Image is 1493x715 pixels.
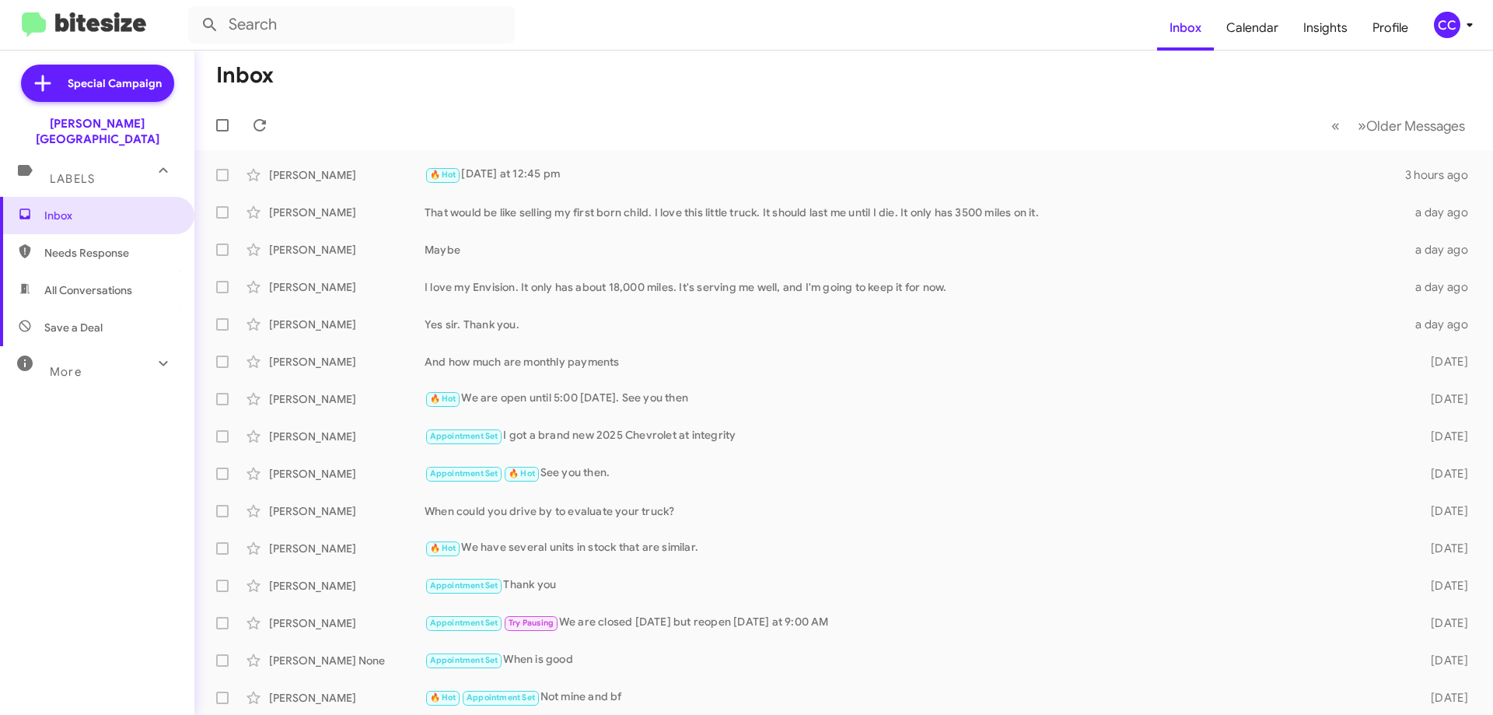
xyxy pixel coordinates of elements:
[269,205,425,220] div: [PERSON_NAME]
[467,692,535,703] span: Appointment Set
[430,543,456,553] span: 🔥 Hot
[269,466,425,482] div: [PERSON_NAME]
[269,541,425,556] div: [PERSON_NAME]
[425,166,1405,184] div: [DATE] at 12:45 pm
[430,692,456,703] span: 🔥 Hot
[269,429,425,444] div: [PERSON_NAME]
[1434,12,1460,38] div: CC
[430,468,498,478] span: Appointment Set
[425,354,1406,370] div: And how much are monthly payments
[269,690,425,706] div: [PERSON_NAME]
[425,614,1406,632] div: We are closed [DATE] but reopen [DATE] at 9:00 AM
[1406,541,1481,556] div: [DATE]
[50,172,95,186] span: Labels
[1366,117,1465,135] span: Older Messages
[425,390,1406,408] div: We are open until 5:00 [DATE]. See you then
[1291,5,1360,51] a: Insights
[425,577,1406,594] div: Thank you
[269,354,425,370] div: [PERSON_NAME]
[1214,5,1291,51] a: Calendar
[269,503,425,519] div: [PERSON_NAME]
[430,655,498,665] span: Appointment Set
[1406,429,1481,444] div: [DATE]
[269,578,425,594] div: [PERSON_NAME]
[430,618,498,628] span: Appointment Set
[1360,5,1421,51] a: Profile
[1406,205,1481,220] div: a day ago
[425,651,1406,669] div: When is good
[1406,354,1481,370] div: [DATE]
[509,618,554,628] span: Try Pausing
[425,317,1406,332] div: Yes sir. Thank you.
[509,468,535,478] span: 🔥 Hot
[269,391,425,407] div: [PERSON_NAME]
[1406,615,1481,631] div: [DATE]
[1323,110,1474,142] nav: Page navigation example
[269,615,425,631] div: [PERSON_NAME]
[269,317,425,332] div: [PERSON_NAME]
[425,539,1406,557] div: We have several units in stock that are similar.
[430,394,456,404] span: 🔥 Hot
[1157,5,1214,51] a: Inbox
[50,365,82,379] span: More
[1348,110,1474,142] button: Next
[1421,12,1476,38] button: CC
[1322,110,1349,142] button: Previous
[216,63,274,88] h1: Inbox
[425,689,1406,706] div: Not mine and bf
[430,580,498,591] span: Appointment Set
[425,503,1406,519] div: When could you drive by to evaluate your truck?
[1406,653,1481,668] div: [DATE]
[425,242,1406,258] div: Maybe
[269,279,425,295] div: [PERSON_NAME]
[430,431,498,441] span: Appointment Set
[1406,391,1481,407] div: [DATE]
[1406,503,1481,519] div: [DATE]
[1406,317,1481,332] div: a day ago
[188,6,515,44] input: Search
[269,167,425,183] div: [PERSON_NAME]
[1406,690,1481,706] div: [DATE]
[1406,279,1481,295] div: a day ago
[1406,242,1481,258] div: a day ago
[21,65,174,102] a: Special Campaign
[1331,116,1340,135] span: «
[425,279,1406,295] div: I love my Envision. It only has about 18,000 miles. It's serving me well, and I'm going to keep i...
[1406,466,1481,482] div: [DATE]
[68,75,162,91] span: Special Campaign
[1358,116,1366,135] span: »
[425,205,1406,220] div: That would be like selling my first born child. I love this little truck. It should last me until...
[425,464,1406,482] div: See you then.
[269,653,425,668] div: [PERSON_NAME] None
[430,170,456,180] span: 🔥 Hot
[44,245,177,261] span: Needs Response
[44,208,177,223] span: Inbox
[425,427,1406,445] div: I got a brand new 2025 Chevrolet at integrity
[1406,578,1481,594] div: [DATE]
[1405,167,1481,183] div: 3 hours ago
[44,282,132,298] span: All Conversations
[44,320,103,335] span: Save a Deal
[269,242,425,258] div: [PERSON_NAME]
